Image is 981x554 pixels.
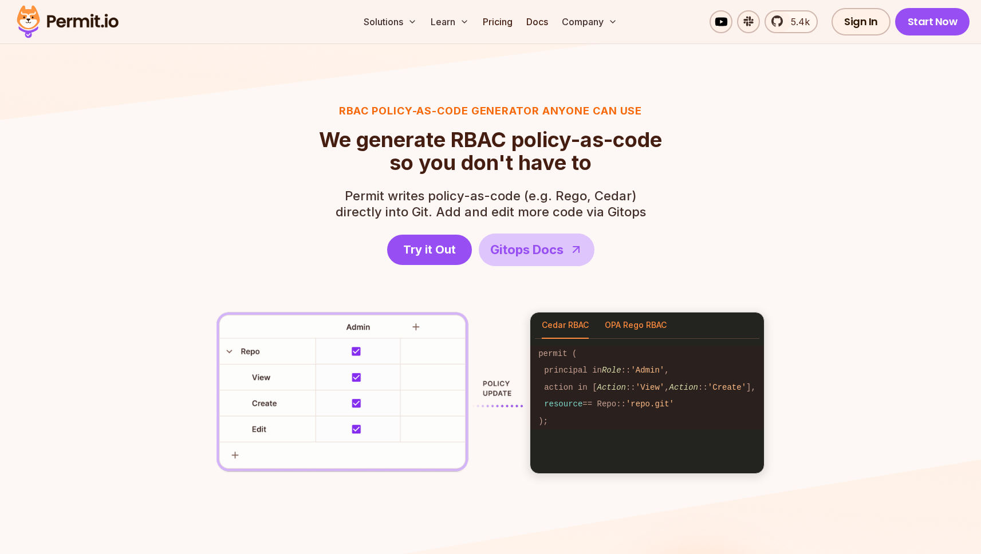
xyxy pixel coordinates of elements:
code: permit ( [530,346,764,362]
a: Start Now [895,8,970,35]
span: 5.4k [784,15,810,29]
a: Sign In [832,8,891,35]
span: 'View' [636,383,664,392]
span: 'Create' [708,383,746,392]
span: resource [544,399,582,409]
a: Pricing [478,10,517,33]
button: Solutions [359,10,421,33]
code: ); [530,413,764,429]
a: 5.4k [765,10,818,33]
h3: RBAC Policy-as-code generator anyone can use [319,103,662,119]
span: Permit writes policy-as-code (e.g. Rego, Cedar) [336,188,646,204]
span: We generate RBAC policy-as-code [319,128,662,151]
button: Learn [426,10,474,33]
button: OPA Rego RBAC [605,312,667,339]
h2: so you don't have to [319,128,662,174]
span: 'Admin' [631,366,664,375]
span: Try it Out [403,242,456,258]
a: Gitops Docs [479,234,594,266]
code: == Repo:: [530,396,764,413]
a: Docs [522,10,553,33]
code: action in [ :: , :: ], [530,379,764,396]
span: Role [602,366,621,375]
button: Cedar RBAC [542,312,589,339]
span: Action [669,383,698,392]
a: Try it Out [387,235,472,265]
span: Action [597,383,626,392]
img: Permit logo [11,2,124,41]
p: directly into Git. Add and edit more code via Gitops [336,188,646,220]
span: Gitops Docs [490,240,564,259]
button: Company [557,10,622,33]
code: principal in :: , [530,362,764,379]
span: 'repo.git' [626,399,674,409]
